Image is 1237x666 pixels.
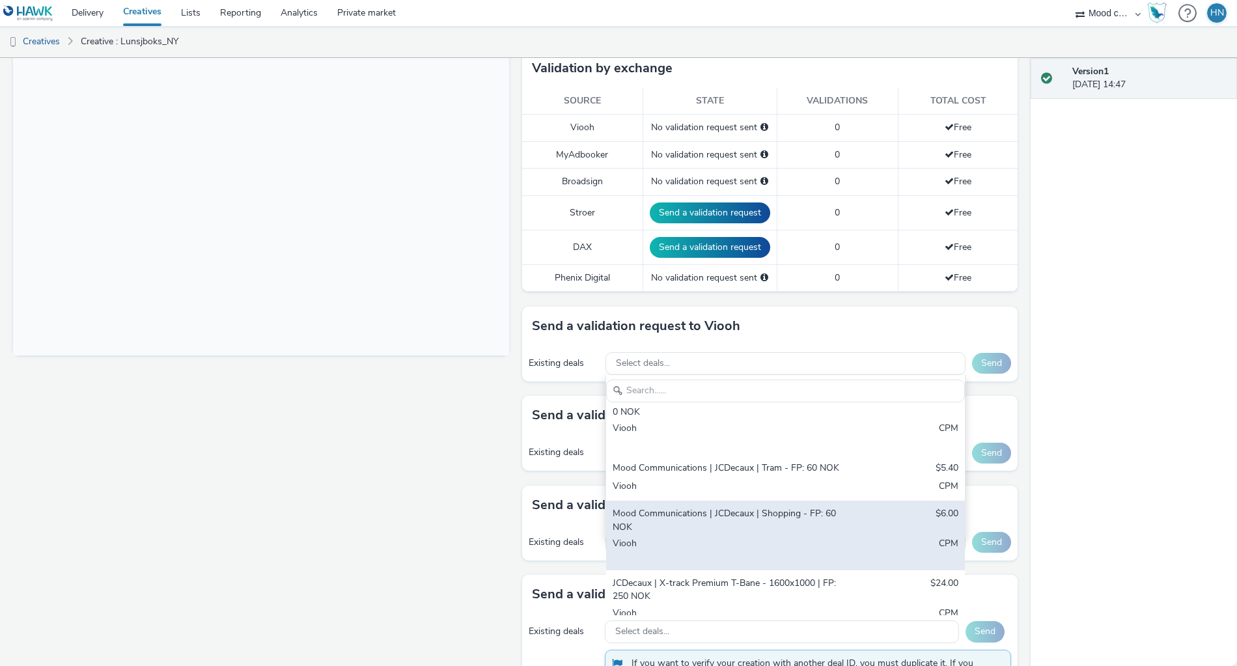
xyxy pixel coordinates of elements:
th: Validations [777,88,898,115]
input: Search...... [606,380,965,402]
button: Send [966,621,1005,642]
div: Existing deals [529,357,600,370]
div: Mood Communications | JCDecaux | Shopping - FP: 60 NOK [613,507,841,534]
h3: Send a validation request to Broadsign [532,406,767,425]
button: Send a validation request [650,202,770,223]
th: Total cost [898,88,1018,115]
span: Free [945,241,971,253]
div: Viooh [613,607,841,633]
span: 0 [835,206,840,219]
td: DAX [522,230,643,264]
span: Select deals... [615,626,669,637]
div: No validation request sent [650,271,770,284]
div: $24.00 [930,577,958,604]
span: Free [945,271,971,284]
div: Viooh [613,537,841,564]
button: Send [972,353,1011,374]
div: Please select a deal below and click on Send to send a validation request to Broadsign. [760,175,768,188]
div: CPM [939,422,958,449]
span: 0 [835,241,840,253]
td: Stroer [522,195,643,230]
img: Hawk Academy [1147,3,1167,23]
div: CPM [939,537,958,564]
h3: Send a validation request to Viooh [532,316,740,336]
span: 0 [835,148,840,161]
td: Phenix Digital [522,264,643,291]
div: No validation request sent [650,148,770,161]
div: Please select a deal below and click on Send to send a validation request to Phenix Digital. [760,271,768,284]
span: 0 [835,271,840,284]
th: State [643,88,777,115]
h3: Validation by exchange [532,59,673,78]
td: Broadsign [522,169,643,195]
span: Free [945,148,971,161]
div: JCDecaux | X-track Premium T-Bane - 1600x1000 | FP: 250 NOK [613,577,841,604]
th: Source [522,88,643,115]
div: Mood Communications | JCDecaux | Tram - FP: 60 NOK [613,462,841,477]
img: dooh [7,36,20,49]
div: [DATE] 14:47 [1072,65,1227,92]
div: Existing deals [529,536,600,549]
span: 0 [835,175,840,187]
a: Hawk Academy [1147,3,1172,23]
span: Select deals... [616,358,670,369]
button: Send [972,443,1011,464]
a: Creative : Lunsjboks_NY [74,26,185,57]
div: Viooh [613,480,841,495]
h3: Send a validation request to Phenix Digital [532,585,788,604]
span: Free [945,121,971,133]
div: $6.00 [936,507,958,534]
strong: Version 1 [1072,65,1109,77]
div: HN [1210,3,1224,23]
img: undefined Logo [3,5,53,21]
div: No validation request sent [650,121,770,134]
span: Free [945,206,971,219]
td: MyAdbooker [522,141,643,168]
div: Existing deals [529,446,600,459]
div: $5.40 [936,462,958,477]
div: Existing deals [529,625,598,638]
div: CPM [939,607,958,633]
h3: Send a validation request to MyAdbooker [532,495,783,515]
div: Please select a deal below and click on Send to send a validation request to MyAdbooker. [760,148,768,161]
button: Send a validation request [650,237,770,258]
span: 0 [835,121,840,133]
div: Viooh [613,422,841,449]
div: Please select a deal below and click on Send to send a validation request to Viooh. [760,121,768,134]
span: Free [945,175,971,187]
td: Viooh [522,115,643,141]
button: Send [972,532,1011,553]
div: No validation request sent [650,175,770,188]
div: CPM [939,480,958,495]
